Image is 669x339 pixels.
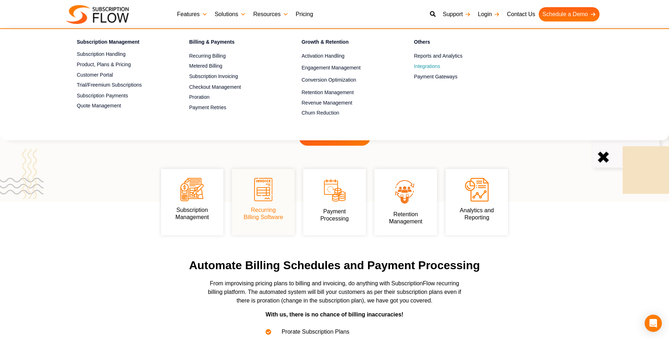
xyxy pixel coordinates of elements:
[273,328,349,336] span: Prorate Subscription Plans
[202,279,467,305] p: From improvising pricing plans to billing and invoicing, do anything with SubscriptionFlow recurr...
[323,178,346,203] img: Payment Processing icon
[77,50,164,59] a: Subscription Handling
[414,62,501,71] a: Integrations
[77,102,164,110] a: Quote Management
[385,178,426,205] img: Retention Management icon
[302,89,354,96] span: Retention Management
[414,73,457,81] span: Payment Gateways
[174,7,211,21] a: Features
[177,259,492,272] h2: Automate Billing Schedules and Payment Processing
[77,71,164,79] a: Customer Portal
[189,83,277,91] a: Checkout Management
[302,109,389,117] a: Churn Reduction
[302,64,389,72] a: Engagement Management
[320,208,349,222] a: PaymentProcessing
[292,7,317,21] a: Pricing
[302,98,389,107] a: Revenue Management
[414,63,440,70] span: Integrations
[645,315,662,332] div: Open Intercom Messenger
[302,76,389,84] a: Conversion Optimization
[302,52,389,60] a: Activation Handling
[389,211,422,224] a: Retention Management
[77,91,164,100] a: Subscription Payments
[189,103,277,112] a: Payment Retries
[189,83,241,91] span: Checkout Management
[189,52,277,60] a: Recurring Billing
[414,52,501,60] a: Reports and Analytics
[249,7,292,21] a: Resources
[66,5,129,24] img: Subscriptionflow
[266,311,403,318] strong: With us, there is no chance of billing inaccuracies!
[414,72,501,81] a: Payment Gateways
[439,7,474,21] a: Support
[77,81,164,89] a: Trial/Freemium Subscriptions
[175,207,209,220] a: SubscriptionManagement
[474,7,503,21] a: Login
[189,52,226,60] span: Recurring Billing
[414,52,462,60] span: Reports and Analytics
[244,207,283,220] a: Recurring Billing Software
[77,71,113,79] span: Customer Portal
[77,61,131,68] span: Product, Plans & Pricing
[77,38,164,48] h4: Subscription Management
[189,62,277,71] a: Metered Billing
[180,178,204,201] img: Subscription Management icon
[503,7,539,21] a: Contact Us
[189,72,277,81] a: Subscription Invoicing
[189,38,277,48] h4: Billing & Payments
[414,38,501,48] h4: Others
[211,7,250,21] a: Solutions
[465,178,489,202] img: Analytics and Reporting icon
[460,207,494,221] a: Analytics andReporting
[539,7,599,21] a: Schedule a Demo
[189,104,226,111] span: Payment Retries
[302,88,389,97] a: Retention Management
[302,38,389,48] h4: Growth & Retention
[77,60,164,69] a: Product, Plans & Pricing
[77,92,128,100] span: Subscription Payments
[254,178,272,201] img: Recurring Billing Software icon
[302,99,353,107] span: Revenue Management
[302,109,339,117] span: Churn Reduction
[189,93,277,102] a: Proration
